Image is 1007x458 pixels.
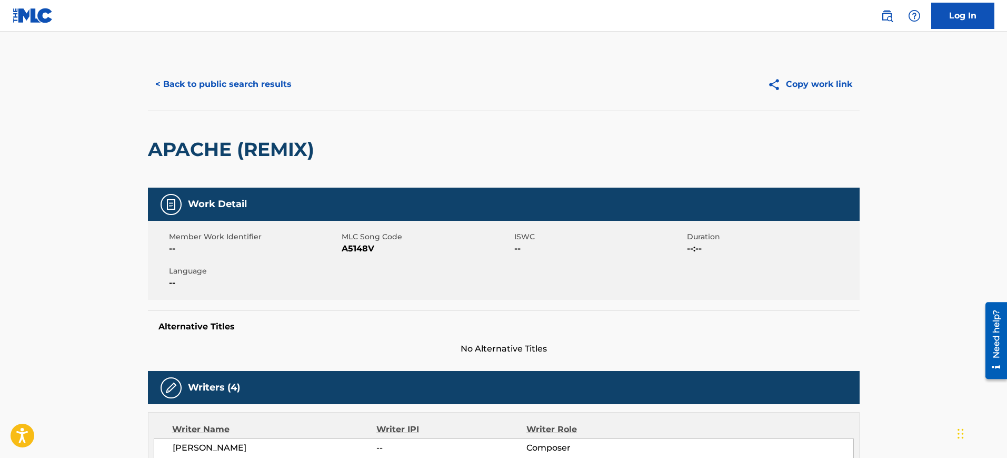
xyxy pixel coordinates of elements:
img: search [881,9,893,22]
span: Member Work Identifier [169,231,339,242]
div: Drag [958,418,964,450]
div: Writer Name [172,423,377,436]
span: -- [376,442,526,454]
span: ISWC [514,231,684,242]
a: Public Search [876,5,898,26]
div: Writer IPI [376,423,526,436]
span: Language [169,266,339,277]
span: [PERSON_NAME] [173,442,377,454]
span: No Alternative Titles [148,343,860,355]
div: Writer Role [526,423,663,436]
img: Writers [165,382,177,394]
img: Work Detail [165,198,177,211]
h5: Work Detail [188,198,247,210]
h5: Writers (4) [188,382,240,394]
span: A5148V [342,242,512,255]
h5: Alternative Titles [158,321,849,332]
img: MLC Logo [13,8,53,23]
img: Copy work link [767,78,786,91]
span: MLC Song Code [342,231,512,242]
button: Copy work link [760,71,860,98]
button: < Back to public search results [148,71,299,98]
span: -- [514,242,684,255]
iframe: Chat Widget [954,407,1007,458]
h2: APACHE (REMIX) [148,138,320,161]
a: Log In [931,3,994,29]
span: --:-- [687,242,857,255]
iframe: Resource Center [978,298,1007,383]
div: Help [904,5,925,26]
span: Composer [526,442,663,454]
span: -- [169,277,339,289]
span: Duration [687,231,857,242]
img: help [908,9,921,22]
span: -- [169,242,339,255]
